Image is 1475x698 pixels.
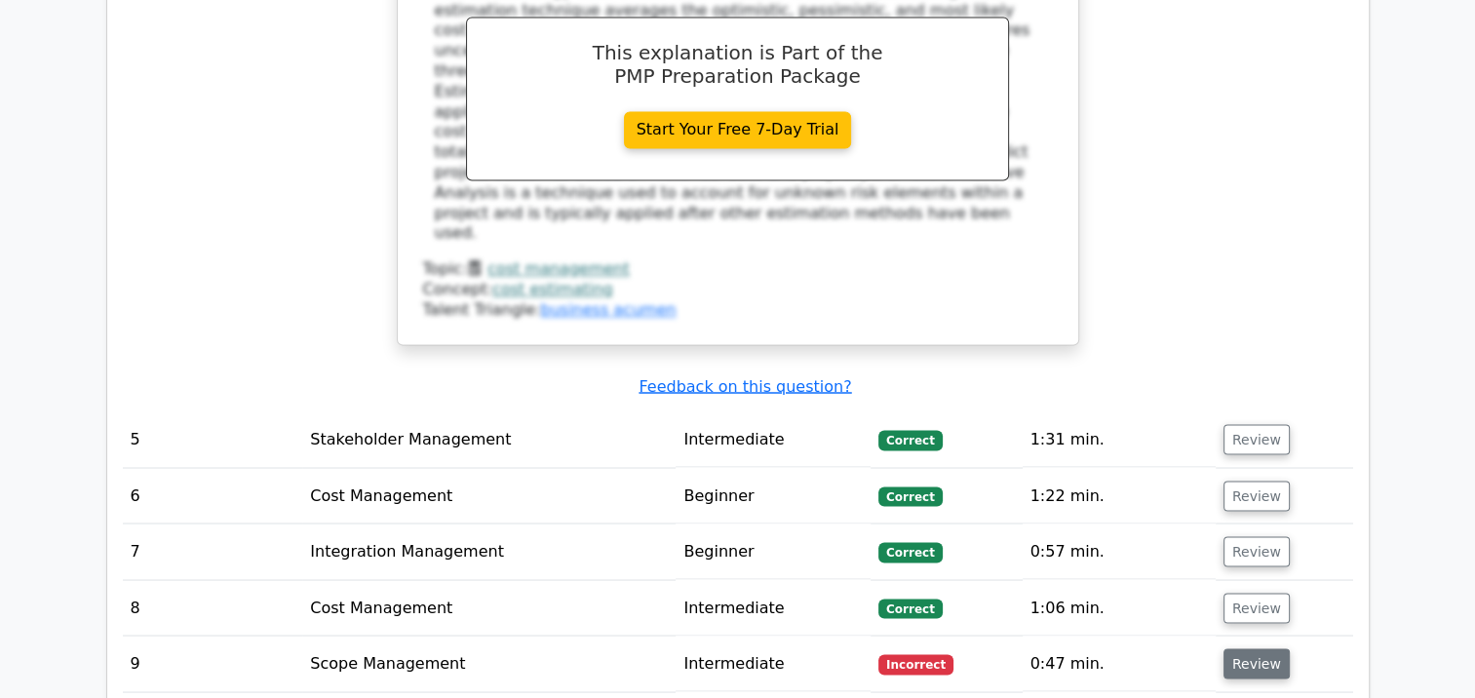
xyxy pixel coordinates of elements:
td: 5 [123,411,303,467]
td: 1:31 min. [1023,411,1216,467]
td: Cost Management [302,580,676,636]
td: Beginner [676,523,871,579]
span: Correct [878,542,942,562]
a: Feedback on this question? [639,376,851,395]
span: Incorrect [878,654,953,674]
td: 6 [123,468,303,523]
button: Review [1223,536,1290,566]
td: Integration Management [302,523,676,579]
td: Scope Management [302,636,676,691]
a: cost estimating [492,280,613,298]
a: Start Your Free 7-Day Trial [624,111,852,148]
td: Intermediate [676,636,871,691]
td: Intermediate [676,580,871,636]
button: Review [1223,481,1290,511]
div: Topic: [423,259,1053,280]
td: Stakeholder Management [302,411,676,467]
td: 0:47 min. [1023,636,1216,691]
a: cost management [487,259,629,278]
td: Beginner [676,468,871,523]
td: 9 [123,636,303,691]
button: Review [1223,648,1290,679]
button: Review [1223,424,1290,454]
td: Cost Management [302,468,676,523]
span: Correct [878,486,942,506]
a: business acumen [540,300,676,319]
td: 7 [123,523,303,579]
td: 1:22 min. [1023,468,1216,523]
td: 1:06 min. [1023,580,1216,636]
div: Talent Triangle: [423,259,1053,320]
span: Correct [878,599,942,618]
div: Concept: [423,280,1053,300]
span: Correct [878,430,942,449]
td: Intermediate [676,411,871,467]
td: 0:57 min. [1023,523,1216,579]
button: Review [1223,593,1290,623]
td: 8 [123,580,303,636]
